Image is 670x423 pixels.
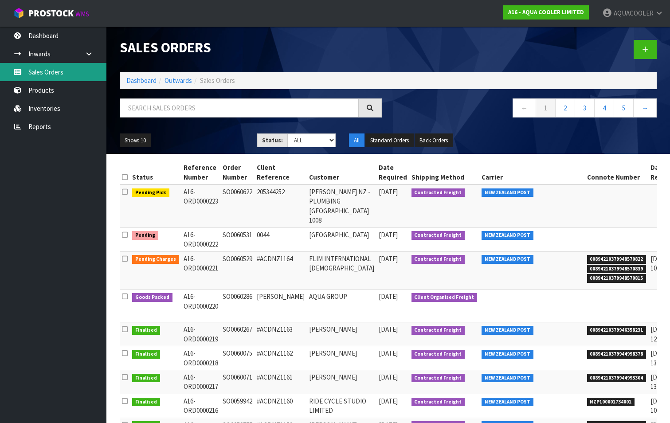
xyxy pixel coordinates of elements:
[482,398,533,407] span: NEW ZEALAND POST
[307,322,376,346] td: [PERSON_NAME]
[614,9,654,17] span: AQUACOOLER
[255,290,307,322] td: [PERSON_NAME]
[482,188,533,197] span: NEW ZEALAND POST
[255,346,307,370] td: #ACDNZ1162
[482,374,533,383] span: NEW ZEALAND POST
[132,188,169,197] span: Pending Pick
[132,326,160,335] span: Finalised
[181,184,220,227] td: A16-ORD0000223
[220,346,255,370] td: SO0060075
[395,98,657,120] nav: Page navigation
[181,227,220,251] td: A16-ORD0000222
[482,350,533,359] span: NEW ZEALAND POST
[220,394,255,418] td: SO0059942
[126,76,157,85] a: Dashboard
[220,370,255,394] td: SO0060071
[262,137,283,144] strong: Status:
[587,255,646,264] span: 00894210379948570822
[181,370,220,394] td: A16-ORD0000217
[379,397,398,405] span: [DATE]
[594,98,614,117] a: 4
[585,161,649,184] th: Connote Number
[415,133,453,148] button: Back Orders
[379,255,398,263] span: [DATE]
[587,398,635,407] span: NZP100001734001
[120,133,151,148] button: Show: 10
[411,231,465,240] span: Contracted Freight
[132,293,172,302] span: Goods Packed
[255,227,307,251] td: 0044
[409,161,480,184] th: Shipping Method
[220,161,255,184] th: Order Number
[482,326,533,335] span: NEW ZEALAND POST
[28,8,74,19] span: ProStock
[181,346,220,370] td: A16-ORD0000218
[307,227,376,251] td: [GEOGRAPHIC_DATA]
[513,98,536,117] a: ←
[200,76,235,85] span: Sales Orders
[479,161,585,184] th: Carrier
[411,374,465,383] span: Contracted Freight
[411,326,465,335] span: Contracted Freight
[411,398,465,407] span: Contracted Freight
[120,40,382,55] h1: Sales Orders
[220,227,255,251] td: SO0060531
[255,394,307,418] td: #ACDNZ1160
[587,350,646,359] span: 00894210379944998378
[307,394,376,418] td: RIDE CYCLE STUDIO LIMITED
[482,255,533,264] span: NEW ZEALAND POST
[536,98,556,117] a: 1
[379,292,398,301] span: [DATE]
[307,184,376,227] td: [PERSON_NAME] NZ - PLUMBING [GEOGRAPHIC_DATA] 1008
[411,350,465,359] span: Contracted Freight
[411,188,465,197] span: Contracted Freight
[181,394,220,418] td: A16-ORD0000216
[555,98,575,117] a: 2
[379,325,398,333] span: [DATE]
[587,326,646,335] span: 00894210379946358231
[132,231,158,240] span: Pending
[255,161,307,184] th: Client Reference
[165,76,192,85] a: Outwards
[255,184,307,227] td: 205344252
[132,255,179,264] span: Pending Charges
[220,290,255,322] td: SO0060286
[120,98,359,117] input: Search sales orders
[379,373,398,381] span: [DATE]
[307,290,376,322] td: AQUA GROUP
[614,98,634,117] a: 5
[181,251,220,290] td: A16-ORD0000221
[379,231,398,239] span: [DATE]
[349,133,364,148] button: All
[411,293,478,302] span: Client Organised Freight
[255,370,307,394] td: #ACDNZ1161
[307,370,376,394] td: [PERSON_NAME]
[307,346,376,370] td: [PERSON_NAME]
[307,161,376,184] th: Customer
[181,290,220,322] td: A16-ORD0000220
[13,8,24,19] img: cube-alt.png
[132,350,160,359] span: Finalised
[220,251,255,290] td: SO0060529
[365,133,414,148] button: Standard Orders
[255,251,307,290] td: #ACDNZ1164
[181,161,220,184] th: Reference Number
[379,188,398,196] span: [DATE]
[633,98,657,117] a: →
[575,98,595,117] a: 3
[75,10,89,18] small: WMS
[181,322,220,346] td: A16-ORD0000219
[508,8,584,16] strong: A16 - AQUA COOLER LIMITED
[307,251,376,290] td: ELIM INTERNATIONAL [DEMOGRAPHIC_DATA]
[587,374,646,383] span: 00894210379944993304
[220,184,255,227] td: SO0060622
[482,231,533,240] span: NEW ZEALAND POST
[411,255,465,264] span: Contracted Freight
[587,274,646,283] span: 00894210379948570815
[379,349,398,357] span: [DATE]
[587,265,646,274] span: 00894210379948570839
[132,398,160,407] span: Finalised
[132,374,160,383] span: Finalised
[130,161,181,184] th: Status
[376,161,409,184] th: Date Required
